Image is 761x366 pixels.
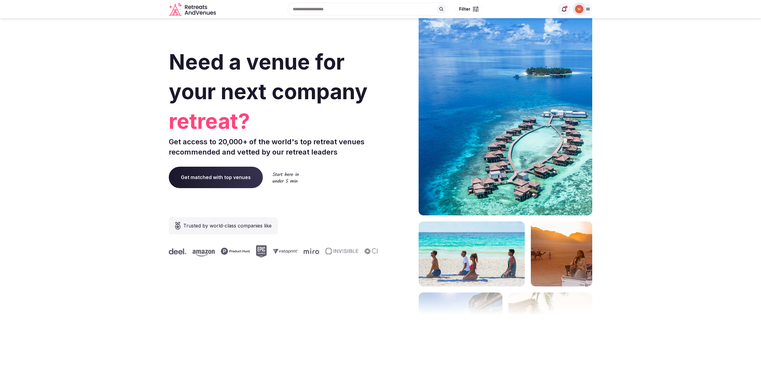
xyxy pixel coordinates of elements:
span: Trusted by world-class companies like [183,222,272,229]
img: yoga on tropical beach [419,221,525,286]
img: woman sitting in back of truck with camels [531,221,592,286]
img: Mark Fromson [575,5,583,13]
span: retreat? [169,106,378,136]
p: Get access to 20,000+ of the world's top retreat venues recommended and vetted by our retreat lea... [169,137,378,157]
svg: Deel company logo [166,248,183,254]
span: Filter [459,6,470,12]
svg: Invisible company logo [322,248,355,255]
svg: Miro company logo [301,248,316,254]
button: Filter [455,3,483,15]
svg: Epic Games company logo [253,245,264,257]
a: Get matched with top venues [169,167,263,188]
svg: Vistaprint company logo [270,249,295,254]
a: Visit the homepage [169,2,217,16]
img: Start here in under 5 min [273,172,299,183]
svg: Retreats and Venues company logo [169,2,217,16]
span: Need a venue for your next company [169,49,367,104]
